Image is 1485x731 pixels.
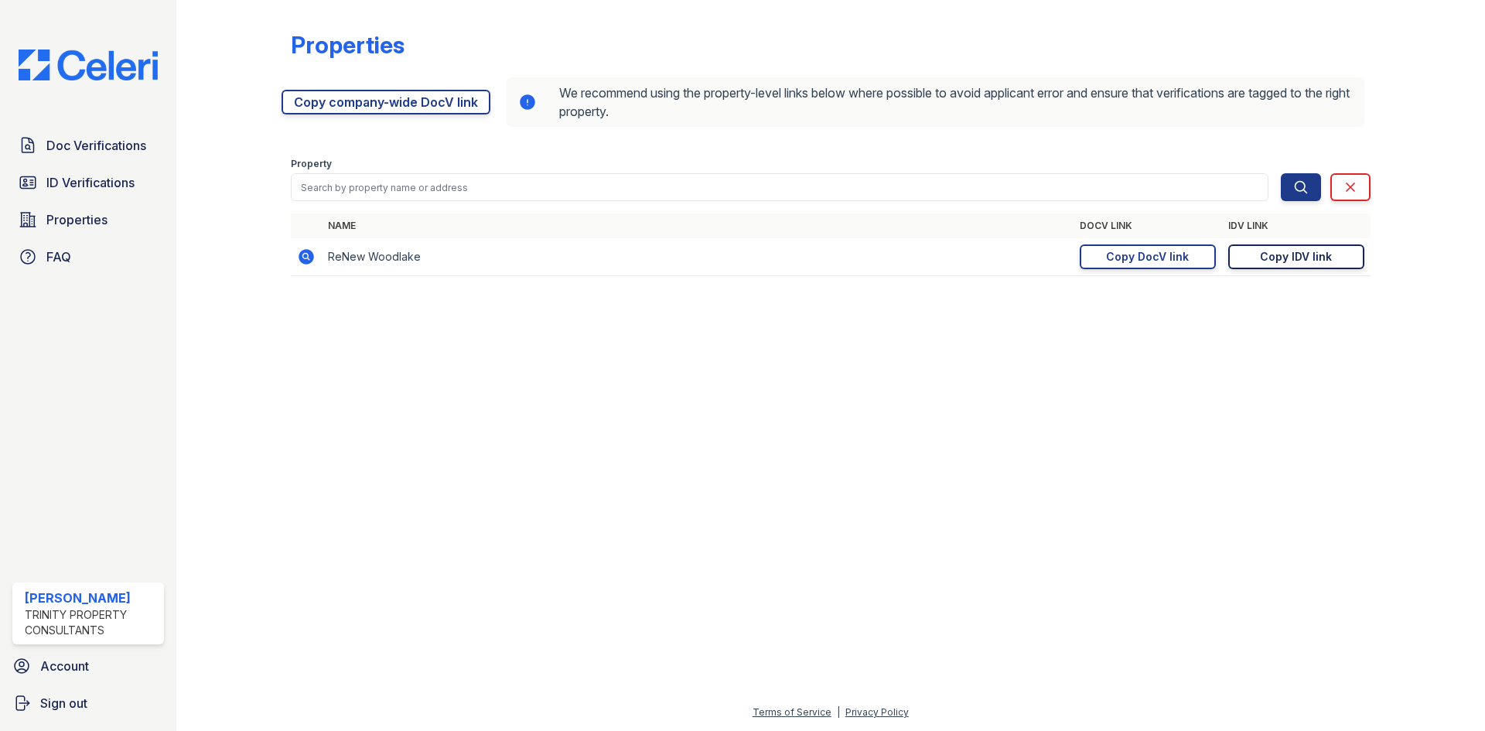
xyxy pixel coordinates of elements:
div: | [837,706,840,718]
span: ID Verifications [46,173,135,192]
div: [PERSON_NAME] [25,589,158,607]
a: ID Verifications [12,167,164,198]
a: FAQ [12,241,164,272]
input: Search by property name or address [291,173,1268,201]
span: Sign out [40,694,87,712]
span: FAQ [46,248,71,266]
div: Copy IDV link [1260,249,1332,265]
div: Trinity Property Consultants [25,607,158,638]
div: Properties [291,31,405,59]
a: Account [6,651,170,681]
a: Sign out [6,688,170,719]
a: Privacy Policy [845,706,909,718]
a: Copy IDV link [1228,244,1364,269]
td: ReNew Woodlake [322,238,1074,276]
th: Name [322,213,1074,238]
th: DocV Link [1074,213,1222,238]
a: Copy DocV link [1080,244,1216,269]
a: Terms of Service [753,706,831,718]
a: Properties [12,204,164,235]
span: Properties [46,210,108,229]
span: Doc Verifications [46,136,146,155]
a: Copy company-wide DocV link [282,90,490,114]
div: We recommend using the property-level links below where possible to avoid applicant error and ens... [506,77,1364,127]
img: CE_Logo_Blue-a8612792a0a2168367f1c8372b55b34899dd931a85d93a1a3d3e32e68fde9ad4.png [6,50,170,80]
div: Copy DocV link [1106,249,1189,265]
span: Account [40,657,89,675]
a: Doc Verifications [12,130,164,161]
th: IDV Link [1222,213,1371,238]
label: Property [291,158,332,170]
